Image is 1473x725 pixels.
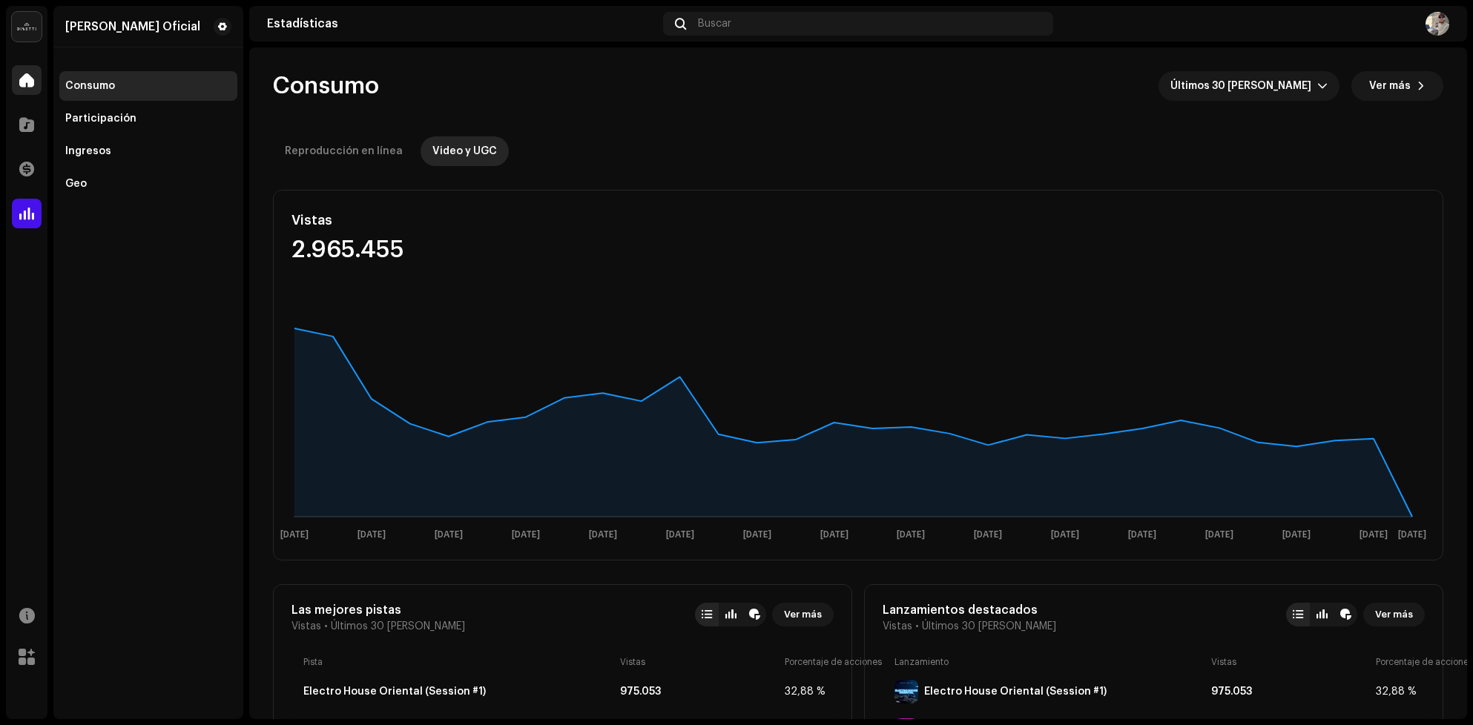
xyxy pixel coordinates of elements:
[1426,12,1449,36] img: 852d329a-1acc-4078-8467-7e42b92f1d24
[12,12,42,42] img: 02a7c2d3-3c89-4098-b12f-2ff2945c95ee
[1360,530,1388,540] text: [DATE]
[1376,686,1413,698] div: 32,88 %
[772,603,834,626] button: Ver más
[1351,71,1443,101] button: Ver más
[1376,656,1413,668] div: Porcentaje de acciones
[331,620,465,632] span: Últimos 30 [PERSON_NAME]
[894,680,918,704] img: 2EF7B3AA-0039-4A8F-BAE5-9B9EC2C46CEE
[59,136,237,166] re-m-nav-item: Ingresos
[291,603,465,618] div: Las mejores pistas
[589,530,617,540] text: [DATE]
[620,656,779,668] div: Vistas
[1205,530,1233,540] text: [DATE]
[357,530,386,540] text: [DATE]
[743,530,771,540] text: [DATE]
[59,104,237,133] re-m-nav-item: Participación
[267,18,657,30] div: Estadísticas
[303,686,486,698] div: Electro House Oriental (Session #1)
[1317,71,1328,101] div: dropdown trigger
[1128,530,1156,540] text: [DATE]
[924,686,1107,698] div: Electro House Oriental (Session #1)
[280,530,309,540] text: [DATE]
[65,113,136,125] div: Participación
[291,208,645,232] div: Vistas
[59,169,237,199] re-m-nav-item: Geo
[512,530,540,540] text: [DATE]
[285,136,403,166] div: Reproducción en línea
[883,603,1056,618] div: Lanzamientos destacados
[1211,656,1370,668] div: Vistas
[59,71,237,101] re-m-nav-item: Consumo
[785,686,822,698] div: 32,88 %
[1282,530,1311,540] text: [DATE]
[620,686,779,698] div: 975.053
[1170,71,1317,101] span: Últimos 30 días
[974,530,1002,540] text: [DATE]
[291,238,645,262] div: 2.965.455
[65,178,87,190] div: Geo
[894,656,1205,668] div: Lanzamiento
[65,145,111,157] div: Ingresos
[883,620,912,632] span: Vistas
[1051,530,1079,540] text: [DATE]
[1363,603,1425,626] button: Ver más
[1375,600,1413,629] span: Ver más
[897,530,925,540] text: [DATE]
[303,656,614,668] div: Pista
[915,620,919,632] span: •
[291,620,321,632] span: Vistas
[784,600,822,629] span: Ver más
[1211,686,1370,698] div: 975.053
[666,530,694,540] text: [DATE]
[1369,71,1411,101] span: Ver más
[922,620,1056,632] span: Últimos 30 [PERSON_NAME]
[65,21,200,33] div: Deejay Maquina Oficial
[785,656,822,668] div: Porcentaje de acciones
[432,136,497,166] div: Video y UGC
[273,71,379,101] span: Consumo
[324,620,328,632] span: •
[820,530,848,540] text: [DATE]
[698,18,731,30] span: Buscar
[1398,530,1426,540] text: [DATE]
[435,530,463,540] text: [DATE]
[65,80,115,92] div: Consumo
